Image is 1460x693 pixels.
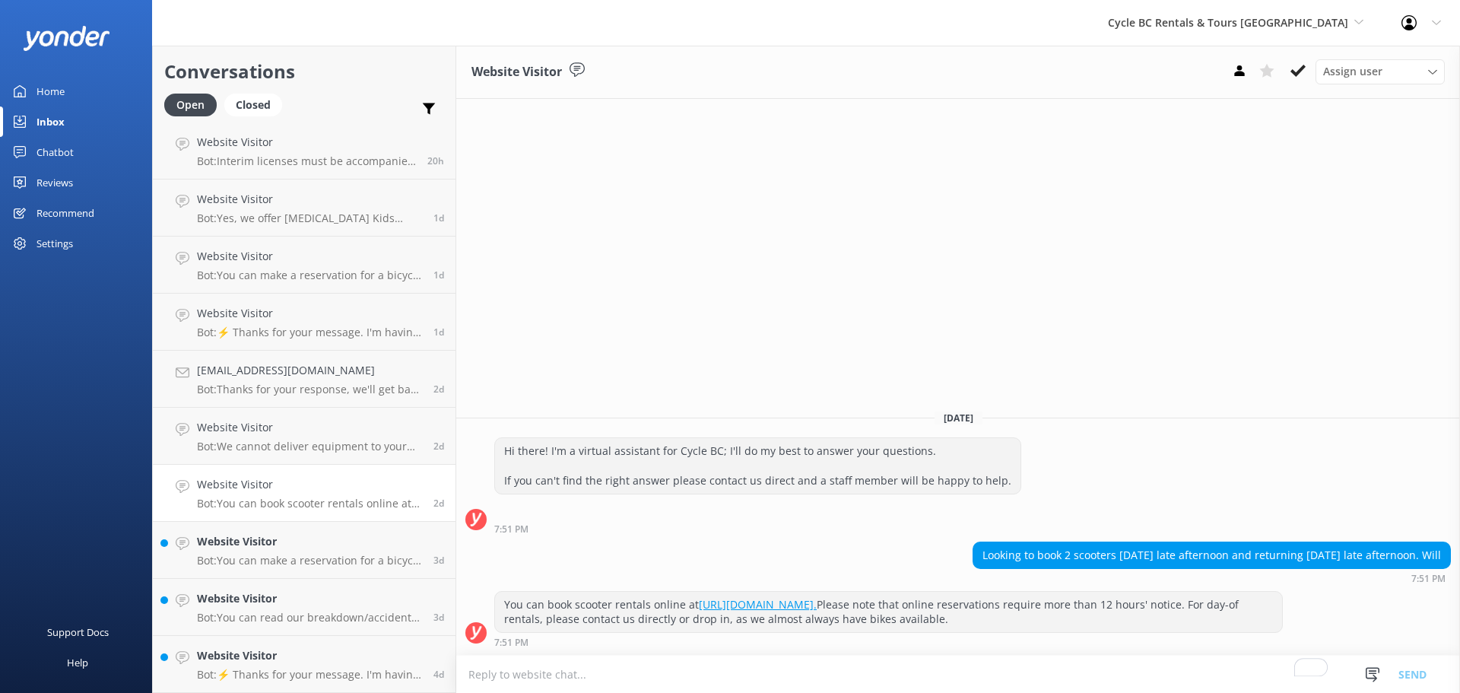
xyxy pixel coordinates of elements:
[433,211,444,224] span: Aug 30 2025 02:36pm (UTC -07:00) America/Tijuana
[1323,63,1382,80] span: Assign user
[427,154,444,167] span: Aug 30 2025 08:55pm (UTC -07:00) America/Tijuana
[36,137,74,167] div: Chatbot
[197,305,422,322] h4: Website Visitor
[224,94,282,116] div: Closed
[164,57,444,86] h2: Conversations
[153,294,455,351] a: Website VisitorBot:⚡ Thanks for your message. I'm having a difficult time finding the right answe...
[197,269,422,282] p: Bot: You can make a reservation for a bicycle rental through our online booking system. Just clic...
[197,419,422,436] h4: Website Visitor
[456,656,1460,693] textarea: To enrich screen reader interactions, please activate Accessibility in Grammarly extension settings
[197,647,422,664] h4: Website Visitor
[153,465,455,522] a: Website VisitorBot:You can book scooter rentals online at [URL][DOMAIN_NAME]. Please note that on...
[197,497,422,510] p: Bot: You can book scooter rentals online at [URL][DOMAIN_NAME]. Please note that online reservati...
[494,525,528,534] strong: 7:51 PM
[197,668,422,682] p: Bot: ⚡ Thanks for your message. I'm having a difficult time finding the right answer for you. Ple...
[433,383,444,396] span: Aug 29 2025 04:52pm (UTC -07:00) America/Tijuana
[494,637,1283,647] div: Aug 28 2025 07:51pm (UTC -07:00) America/Tijuana
[224,96,290,113] a: Closed
[153,408,455,465] a: Website VisitorBot:We cannot deliver equipment to your hotel. We need the renter and, if applicab...
[153,351,455,408] a: [EMAIL_ADDRESS][DOMAIN_NAME]Bot:Thanks for your response, we'll get back to you as soon as we can...
[164,94,217,116] div: Open
[153,522,455,579] a: Website VisitorBot:You can make a reservation for a bicycle rental through our online booking sys...
[197,383,422,396] p: Bot: Thanks for your response, we'll get back to you as soon as we can during opening hours.
[973,542,1450,568] div: Looking to book 2 scooters [DATE] late afternoon and returning [DATE] late afternoon. Will
[47,617,109,647] div: Support Docs
[471,62,562,82] h3: Website Visitor
[197,248,422,265] h4: Website Visitor
[197,134,416,151] h4: Website Visitor
[433,440,444,453] span: Aug 28 2025 08:00pm (UTC -07:00) America/Tijuana
[1108,15,1348,30] span: Cycle BC Rentals & Tours [GEOGRAPHIC_DATA]
[197,611,422,625] p: Bot: You can read our breakdown/accidents policy at [URL][DOMAIN_NAME].
[433,269,444,281] span: Aug 30 2025 08:37am (UTC -07:00) America/Tijuana
[495,592,1282,632] div: You can book scooter rentals online at Please note that online reservations require more than 12 ...
[153,636,455,693] a: Website VisitorBot:⚡ Thanks for your message. I'm having a difficult time finding the right answe...
[197,590,422,607] h4: Website Visitor
[197,554,422,567] p: Bot: You can make a reservation for a bicycle rental through our online booking system. Just clic...
[153,237,455,294] a: Website VisitorBot:You can make a reservation for a bicycle rental through our online booking sys...
[973,573,1451,583] div: Aug 28 2025 07:51pm (UTC -07:00) America/Tijuana
[36,228,73,259] div: Settings
[23,26,110,51] img: yonder-white-logo.png
[1411,574,1446,583] strong: 7:51 PM
[495,438,1020,494] div: Hi there! I'm a virtual assistant for Cycle BC; I'll do my best to answer your questions. If you ...
[699,597,817,612] a: [URL][DOMAIN_NAME].
[197,154,416,168] p: Bot: Interim licenses must be accompanied with valid government-issued photo ID. If you have both...
[164,96,224,113] a: Open
[433,611,444,624] span: Aug 28 2025 11:32am (UTC -07:00) America/Tijuana
[494,638,528,647] strong: 7:51 PM
[494,523,1021,534] div: Aug 28 2025 07:51pm (UTC -07:00) America/Tijuana
[197,326,422,339] p: Bot: ⚡ Thanks for your message. I'm having a difficult time finding the right answer for you. Ple...
[197,440,422,453] p: Bot: We cannot deliver equipment to your hotel. We need the renter and, if applicable, the passen...
[197,191,422,208] h4: Website Visitor
[153,122,455,180] a: Website VisitorBot:Interim licenses must be accompanied with valid government-issued photo ID. If...
[1316,59,1445,84] div: Assign User
[36,198,94,228] div: Recommend
[153,180,455,237] a: Website VisitorBot:Yes, we offer [MEDICAL_DATA] Kids Bikes, which are built for kids who are roll...
[197,476,422,493] h4: Website Visitor
[433,554,444,567] span: Aug 28 2025 04:33pm (UTC -07:00) America/Tijuana
[67,647,88,678] div: Help
[197,362,422,379] h4: [EMAIL_ADDRESS][DOMAIN_NAME]
[36,167,73,198] div: Reviews
[197,533,422,550] h4: Website Visitor
[433,497,444,510] span: Aug 28 2025 07:51pm (UTC -07:00) America/Tijuana
[36,76,65,106] div: Home
[153,579,455,636] a: Website VisitorBot:You can read our breakdown/accidents policy at [URL][DOMAIN_NAME].3d
[433,326,444,339] span: Aug 29 2025 08:01pm (UTC -07:00) America/Tijuana
[935,412,982,424] span: [DATE]
[433,668,444,681] span: Aug 27 2025 10:25am (UTC -07:00) America/Tijuana
[197,211,422,225] p: Bot: Yes, we offer [MEDICAL_DATA] Kids Bikes, which are built for kids who are rolling with confi...
[36,106,65,137] div: Inbox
